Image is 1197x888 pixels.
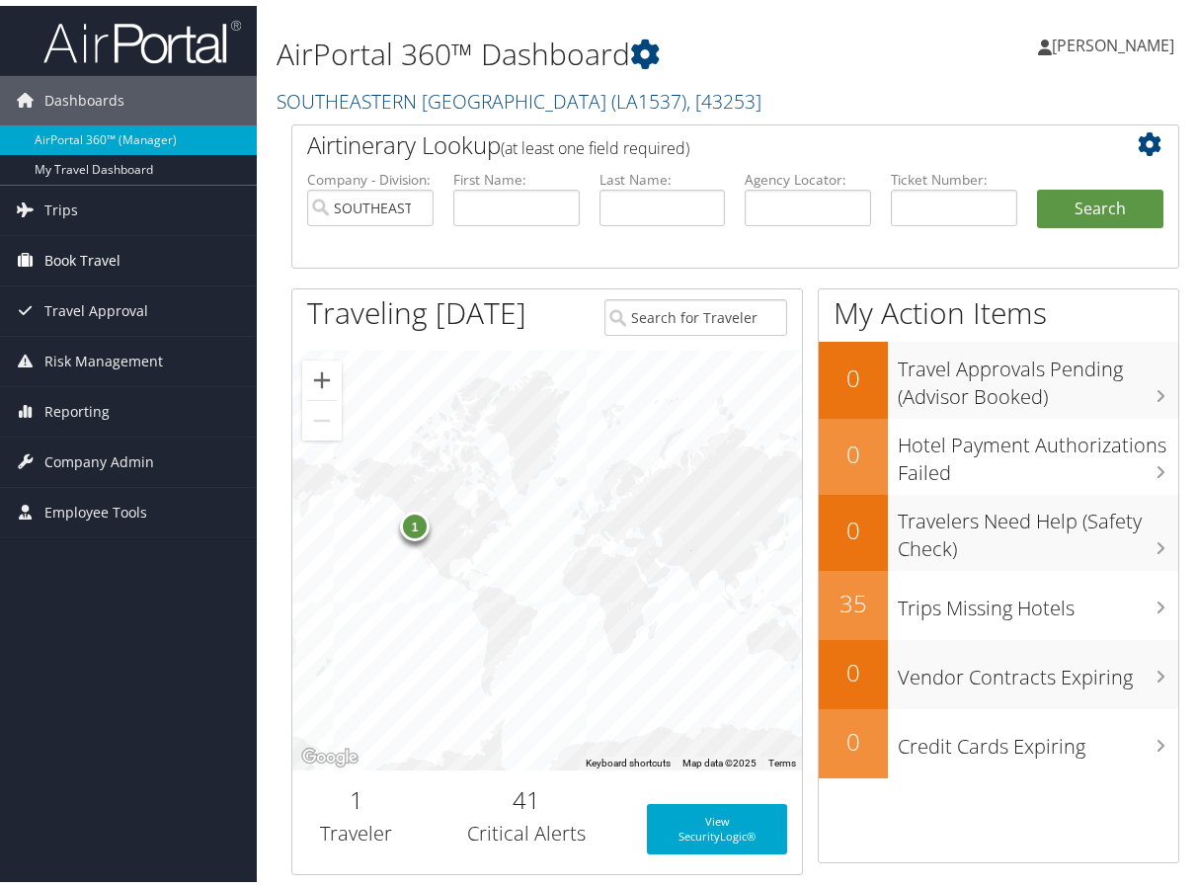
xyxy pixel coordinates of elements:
span: , [ 43253 ] [686,82,761,109]
h2: 0 [819,432,888,465]
h2: 41 [435,777,617,811]
h2: 0 [819,719,888,753]
button: Zoom out [302,395,342,435]
h3: Vendor Contracts Expiring [898,648,1178,686]
h3: Credit Cards Expiring [898,717,1178,755]
a: 35Trips Missing Hotels [819,565,1178,634]
div: 1 [400,506,430,535]
a: [PERSON_NAME] [1038,10,1194,69]
h2: 0 [819,356,888,389]
h3: Travelers Need Help (Safety Check) [898,492,1178,557]
button: Zoom in [302,355,342,394]
span: Map data ©2025 [682,752,757,763]
img: Google [297,739,362,765]
h2: 0 [819,650,888,684]
a: 0Travel Approvals Pending (Advisor Booked) [819,336,1178,412]
label: Last Name: [599,164,726,184]
h3: Trips Missing Hotels [898,579,1178,616]
h1: AirPortal 360™ Dashboard [277,28,888,69]
h2: 0 [819,508,888,541]
a: 0Vendor Contracts Expiring [819,634,1178,703]
span: Book Travel [44,230,120,280]
span: Company Admin [44,432,154,481]
h1: Traveling [DATE] [307,286,526,328]
label: Ticket Number: [891,164,1017,184]
h2: 1 [307,777,405,811]
button: Keyboard shortcuts [586,751,671,765]
img: airportal-logo.png [43,13,241,59]
a: View SecurityLogic® [647,798,787,848]
a: Open this area in Google Maps (opens a new window) [297,739,362,765]
a: 0Travelers Need Help (Safety Check) [819,489,1178,565]
span: (at least one field required) [501,131,689,153]
h2: Airtinerary Lookup [307,122,1089,156]
label: First Name: [453,164,580,184]
a: SOUTHEASTERN [GEOGRAPHIC_DATA] [277,82,761,109]
button: Search [1037,184,1163,223]
a: 0Credit Cards Expiring [819,703,1178,772]
span: Trips [44,180,78,229]
h3: Hotel Payment Authorizations Failed [898,416,1178,481]
a: 0Hotel Payment Authorizations Failed [819,413,1178,489]
span: ( LA1537 ) [611,82,686,109]
span: Dashboards [44,70,124,120]
span: Travel Approval [44,281,148,330]
label: Agency Locator: [745,164,871,184]
input: Search for Traveler [604,293,787,330]
h2: 35 [819,581,888,614]
span: Reporting [44,381,110,431]
h3: Travel Approvals Pending (Advisor Booked) [898,340,1178,405]
span: Risk Management [44,331,163,380]
a: Terms (opens in new tab) [768,752,796,763]
h3: Critical Alerts [435,814,617,842]
h3: Traveler [307,814,405,842]
label: Company - Division: [307,164,434,184]
span: Employee Tools [44,482,147,531]
span: [PERSON_NAME] [1052,29,1174,50]
h1: My Action Items [819,286,1178,328]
